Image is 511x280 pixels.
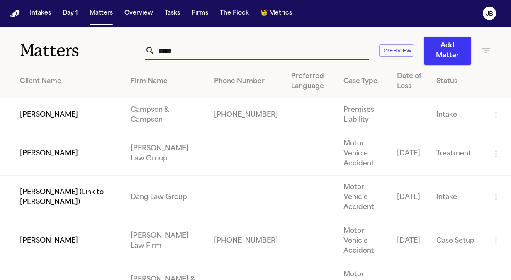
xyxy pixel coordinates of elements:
button: Day 1 [59,6,81,21]
button: The Flock [217,6,252,21]
td: [PHONE_NUMBER] [207,219,285,263]
button: Overview [379,44,414,57]
td: Case Setup [430,219,484,263]
div: Date of Loss [397,71,423,91]
div: Firm Name [131,76,201,86]
td: Motor Vehicle Accident [337,219,390,263]
button: Firms [188,6,212,21]
td: Intake [430,98,484,132]
div: Status [436,76,478,86]
td: [PERSON_NAME] Law Group [124,132,207,176]
div: Case Type [343,76,384,86]
td: Premises Liability [337,98,390,132]
div: Preferred Language [291,71,330,91]
td: [PHONE_NUMBER] [207,98,285,132]
td: Dang Law Group [124,176,207,219]
td: [DATE] [390,219,430,263]
img: Finch Logo [10,10,20,17]
td: Campson & Campson [124,98,207,132]
button: Matters [86,6,116,21]
div: Client Name [20,76,117,86]
div: Phone Number [214,76,278,86]
td: Intake [430,176,484,219]
button: Overview [121,6,156,21]
button: Tasks [161,6,183,21]
td: [DATE] [390,176,430,219]
a: Home [10,10,20,17]
button: Add Matter [424,37,471,65]
td: Treatment [430,132,484,176]
h1: Matters [20,40,145,61]
button: crownMetrics [257,6,295,21]
td: Motor Vehicle Accident [337,132,390,176]
button: Intakes [27,6,54,21]
td: [DATE] [390,132,430,176]
td: Motor Vehicle Accident [337,176,390,219]
td: [PERSON_NAME] Law Firm [124,219,207,263]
